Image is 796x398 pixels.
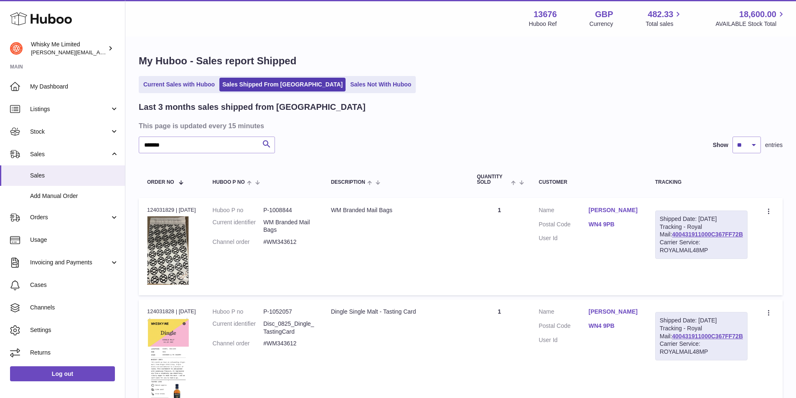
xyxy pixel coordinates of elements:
span: Returns [30,349,119,357]
a: Current Sales with Huboo [140,78,218,91]
span: 482.33 [648,9,673,20]
span: Sales [30,150,110,158]
span: Sales [30,172,119,180]
span: Settings [30,326,119,334]
a: 482.33 Total sales [646,9,683,28]
span: Order No [147,180,174,185]
a: WN4 9PB [588,322,638,330]
img: 1725358317.png [147,216,189,285]
dt: User Id [539,234,588,242]
div: Currency [590,20,613,28]
label: Show [713,141,728,149]
dt: Huboo P no [213,206,264,214]
span: Usage [30,236,119,244]
dt: Huboo P no [213,308,264,316]
dd: #WM343612 [263,340,314,347]
div: Shipped Date: [DATE] [660,215,743,223]
dd: #WM343612 [263,238,314,246]
h2: Last 3 months sales shipped from [GEOGRAPHIC_DATA] [139,101,366,113]
a: Log out [10,366,115,381]
span: Invoicing and Payments [30,259,110,266]
span: 18,600.00 [739,9,776,20]
div: Huboo Ref [529,20,557,28]
dd: P-1008844 [263,206,314,214]
span: Orders [30,213,110,221]
dt: Postal Code [539,221,588,231]
div: Whisky Me Limited [31,41,106,56]
div: Carrier Service: ROYALMAIL48MP [660,238,743,254]
div: Tracking [655,180,748,185]
td: 1 [468,198,530,295]
dd: P-1052057 [263,308,314,316]
span: Listings [30,105,110,113]
img: frances@whiskyshop.com [10,42,23,55]
span: Cases [30,281,119,289]
dt: Current identifier [213,320,264,336]
span: Stock [30,128,110,136]
dd: Disc_0825_Dingle_TastingCard [263,320,314,336]
a: Sales Shipped From [GEOGRAPHIC_DATA] [219,78,346,91]
a: WN4 9PB [588,221,638,228]
div: Customer [539,180,638,185]
a: [PERSON_NAME] [588,308,638,316]
dd: WM Branded Mail Bags [263,218,314,234]
span: Quantity Sold [477,174,509,185]
h3: This page is updated every 15 minutes [139,121,781,130]
dt: Name [539,308,588,318]
dt: Channel order [213,340,264,347]
span: [PERSON_NAME][EMAIL_ADDRESS][DOMAIN_NAME] [31,49,168,56]
span: AVAILABLE Stock Total [715,20,786,28]
div: Carrier Service: ROYALMAIL48MP [660,340,743,356]
div: 124031828 | [DATE] [147,308,196,315]
strong: 13676 [534,9,557,20]
a: 18,600.00 AVAILABLE Stock Total [715,9,786,28]
span: Total sales [646,20,683,28]
a: 400431911000C367FF72B [672,231,743,238]
h1: My Huboo - Sales report Shipped [139,54,783,68]
dt: Postal Code [539,322,588,332]
div: 124031829 | [DATE] [147,206,196,214]
a: 400431911000C367FF72B [672,333,743,340]
dt: Name [539,206,588,216]
div: Tracking - Royal Mail: [655,210,748,259]
dt: Current identifier [213,218,264,234]
span: Huboo P no [213,180,245,185]
span: Add Manual Order [30,192,119,200]
dt: Channel order [213,238,264,246]
a: Sales Not With Huboo [347,78,414,91]
div: Tracking - Royal Mail: [655,312,748,360]
div: Dingle Single Malt - Tasting Card [331,308,460,316]
a: [PERSON_NAME] [588,206,638,214]
dt: User Id [539,336,588,344]
div: WM Branded Mail Bags [331,206,460,214]
span: My Dashboard [30,83,119,91]
span: entries [765,141,783,149]
strong: GBP [595,9,613,20]
span: Channels [30,304,119,312]
span: Description [331,180,365,185]
div: Shipped Date: [DATE] [660,317,743,324]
